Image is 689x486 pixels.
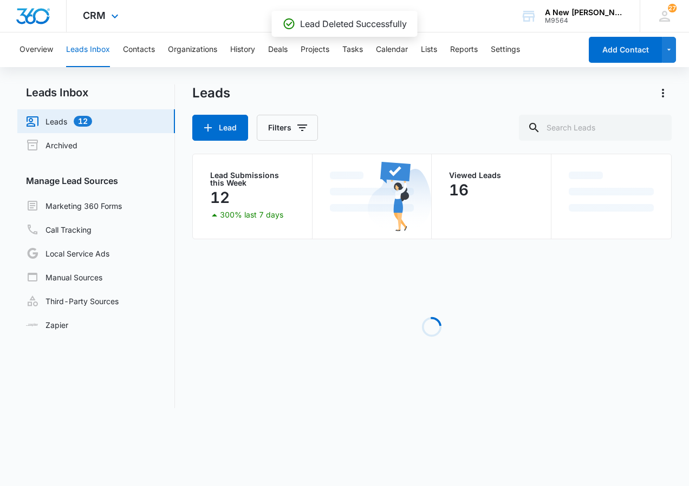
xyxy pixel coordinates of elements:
[545,17,624,24] div: account id
[268,32,288,67] button: Deals
[123,32,155,67] button: Contacts
[342,32,363,67] button: Tasks
[257,115,318,141] button: Filters
[17,174,175,187] h3: Manage Lead Sources
[210,189,230,206] p: 12
[491,32,520,67] button: Settings
[449,181,469,199] p: 16
[26,199,122,212] a: Marketing 360 Forms
[519,115,672,141] input: Search Leads
[26,223,92,236] a: Call Tracking
[18,28,152,64] p: You can now set up manual and third-party lead sources, right from the Leads Inbox.
[220,211,283,219] p: 300% last 7 days
[668,4,677,12] span: 27
[654,84,672,102] button: Actions
[26,247,109,260] a: Local Service Ads
[26,271,102,284] a: Manual Sources
[545,8,624,17] div: account name
[210,172,295,187] p: Lead Submissions this Week
[376,32,408,67] button: Calendar
[17,84,175,101] h2: Leads Inbox
[97,67,152,82] a: Learn More
[449,172,534,179] p: Viewed Leads
[18,71,23,79] span: ⊘
[26,294,119,307] a: Third-Party Sources
[421,32,437,67] button: Lists
[668,4,677,12] div: notifications count
[300,17,407,30] p: Lead Deleted Successfully
[26,319,68,331] a: Zapier
[168,32,217,67] button: Organizations
[26,139,77,152] a: Archived
[18,8,152,22] h3: Set up more lead sources
[301,32,329,67] button: Projects
[230,32,255,67] button: History
[26,115,92,128] a: Leads12
[589,37,662,63] button: Add Contact
[450,32,478,67] button: Reports
[18,71,60,79] a: Hide these tips
[192,85,230,101] h1: Leads
[192,115,248,141] button: Lead
[66,32,110,67] button: Leads Inbox
[19,32,53,67] button: Overview
[83,10,106,21] span: CRM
